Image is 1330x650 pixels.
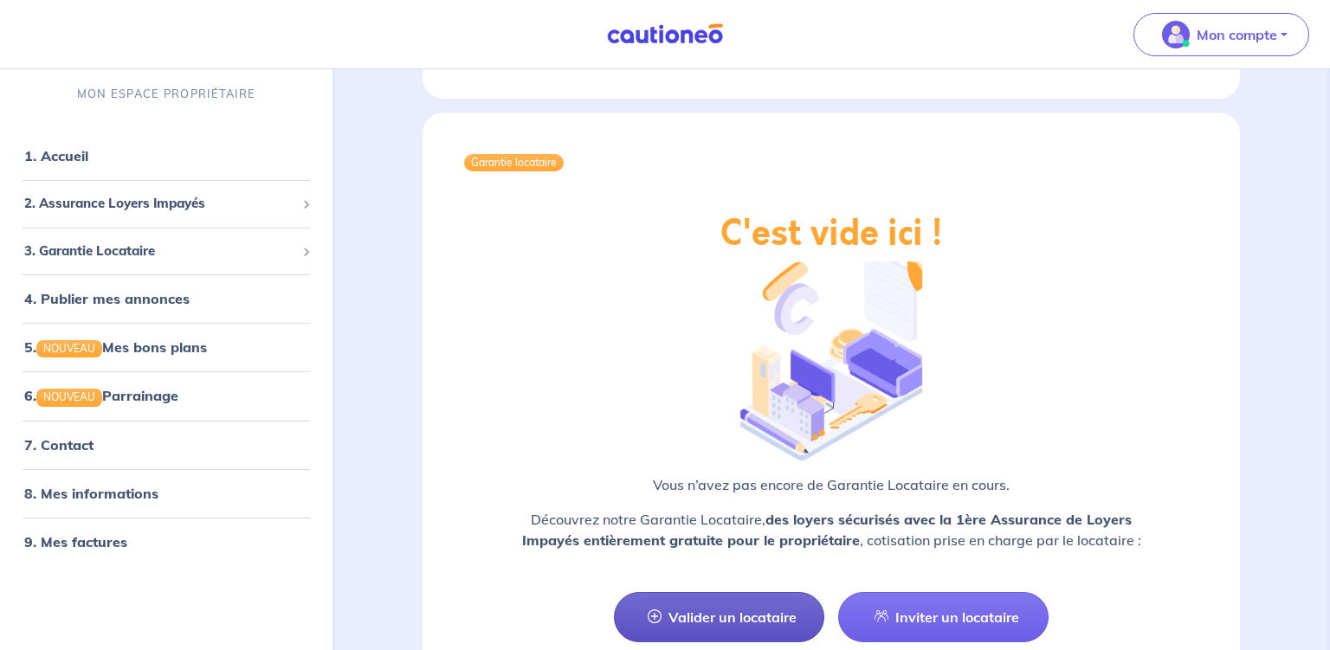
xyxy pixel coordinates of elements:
a: 1. Accueil [24,147,88,164]
a: 4. Publier mes annonces [24,290,190,307]
a: 5.NOUVEAUMes bons plans [24,338,207,356]
a: 7. Contact [24,436,94,454]
button: illu_account_valid_menu.svgMon compte [1133,13,1309,56]
div: 4. Publier mes annonces [7,281,326,316]
div: 3. Garantie Locataire [7,235,326,268]
div: 5.NOUVEAUMes bons plans [7,330,326,364]
span: 3. Garantie Locataire [24,241,295,261]
div: Garantie locataire [464,154,564,171]
img: Cautioneo [600,23,730,45]
a: 9. Mes factures [24,533,127,550]
img: illu_empty_gl.png [740,248,922,460]
div: 8. Mes informations [7,476,326,511]
div: 1. Accueil [7,138,326,173]
div: 2. Assurance Loyers Impayés [7,187,326,221]
a: Inviter un locataire [838,592,1049,642]
p: Vous n’avez pas encore de Garantie Locataire en cours. [464,474,1198,495]
img: illu_account_valid_menu.svg [1162,21,1190,48]
p: Mon compte [1197,24,1277,45]
span: 2. Assurance Loyers Impayés [24,194,295,214]
h2: C'est vide ici ! [720,213,942,254]
div: 6.NOUVEAUParrainage [7,378,326,413]
p: Découvrez notre Garantie Locataire, , cotisation prise en charge par le locataire : [464,509,1198,550]
a: 6.NOUVEAUParrainage [24,387,178,404]
a: Valider un locataire [614,592,824,642]
a: 8. Mes informations [24,485,158,502]
div: 7. Contact [7,428,326,462]
strong: des loyers sécurisés avec la 1ère Assurance de Loyers Impayés entièrement gratuite pour le propri... [522,511,1133,549]
p: MON ESPACE PROPRIÉTAIRE [77,86,255,102]
div: 9. Mes factures [7,525,326,559]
